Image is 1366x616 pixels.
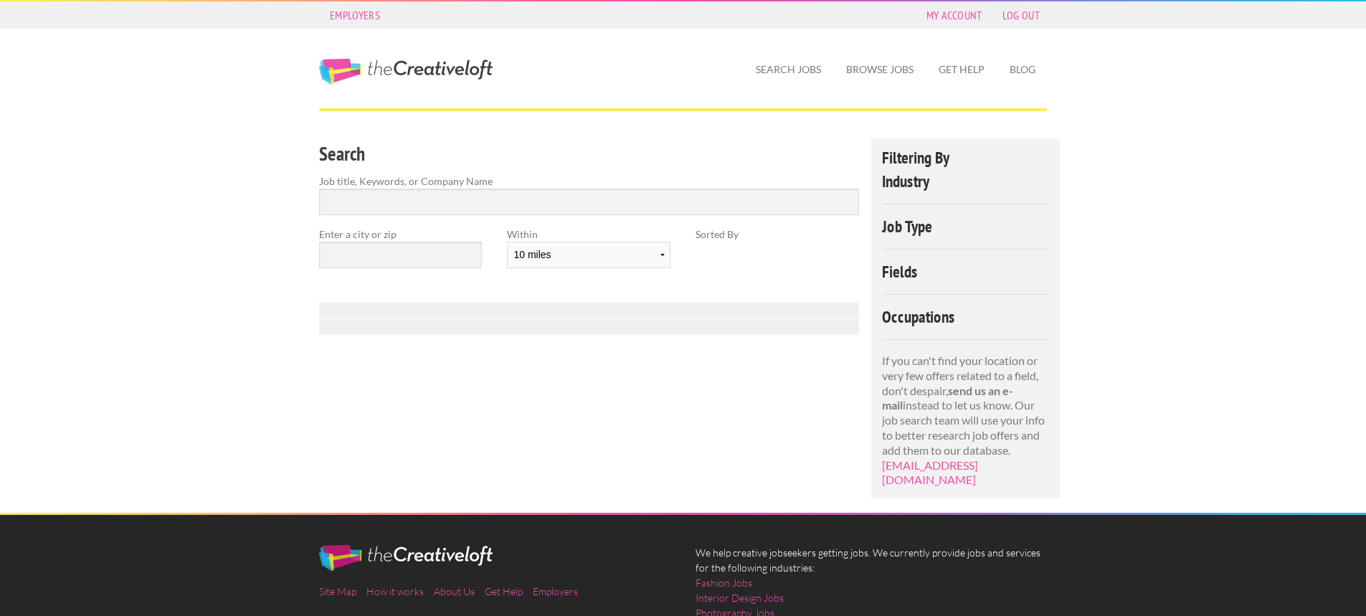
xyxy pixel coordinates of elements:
[533,585,578,597] a: Employers
[882,458,978,487] a: [EMAIL_ADDRESS][DOMAIN_NAME]
[882,149,1049,166] h4: Filtering By
[319,174,859,189] label: Job title, Keywords, or Company Name
[696,590,784,605] a: Interior Design Jobs
[696,575,752,590] a: Fashion Jobs
[919,5,990,25] a: My Account
[323,5,387,25] a: Employers
[882,354,1049,488] p: If you can't find your location or very few offers related to a field, don't despair, instead to ...
[696,227,858,242] label: Sorted By
[434,585,475,597] a: About Us
[366,585,424,597] a: How it works
[995,5,1047,25] a: Log Out
[319,141,859,168] h3: Search
[882,384,1013,412] strong: send us an e-mail
[485,585,523,597] a: Get Help
[319,59,493,85] a: The Creative Loft
[882,263,1049,280] h4: Fields
[998,53,1047,86] a: Blog
[319,227,482,242] label: Enter a city or zip
[319,585,356,597] a: Site Map
[882,173,1049,189] h4: Industry
[835,53,925,86] a: Browse Jobs
[507,227,670,242] label: Within
[744,53,833,86] a: Search Jobs
[882,218,1049,234] h4: Job Type
[319,189,859,215] input: Search
[882,308,1049,325] h4: Occupations
[319,545,493,571] img: The Creative Loft
[927,53,996,86] a: Get Help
